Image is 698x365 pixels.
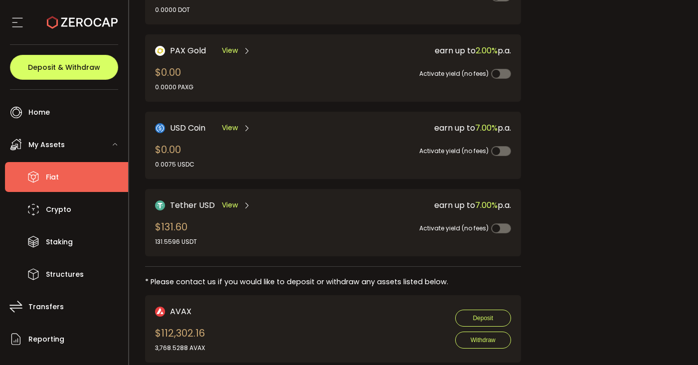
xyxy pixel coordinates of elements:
span: Transfers [28,300,64,314]
span: Activate yield (no fees) [419,147,489,155]
button: Deposit [455,310,511,327]
div: $0.00 [155,65,193,92]
span: Deposit & Withdraw [28,64,100,71]
div: 131.5596 USDT [155,237,197,246]
div: earn up to p.a. [335,122,511,134]
iframe: Chat Widget [579,257,698,365]
span: View [222,45,238,56]
span: View [222,123,238,133]
span: Fiat [46,170,59,184]
span: Withdraw [471,337,496,344]
span: Reporting [28,332,64,347]
span: PAX Gold [170,44,206,57]
span: USD Coin [170,122,205,134]
div: $112,302.16 [155,326,205,353]
span: Tether USD [170,199,215,211]
span: AVAX [170,305,191,318]
button: Withdraw [455,332,511,349]
img: Tether USD [155,200,165,210]
img: avax_portfolio.png [155,307,165,317]
div: 0.0000 PAXG [155,83,193,92]
button: Deposit & Withdraw [10,55,118,80]
span: Crypto [46,202,71,217]
div: * Please contact us if you would like to deposit or withdraw any assets listed below. [145,277,521,287]
span: Deposit [473,315,493,322]
div: 0.0000 DOT [155,5,190,14]
span: Activate yield (no fees) [419,69,489,78]
div: 3,768.5288 AVAX [155,344,205,353]
span: 7.00% [475,122,498,134]
span: 2.00% [476,45,498,56]
span: My Assets [28,138,65,152]
span: Structures [46,267,84,282]
span: Staking [46,235,73,249]
span: View [222,200,238,210]
div: earn up to p.a. [335,199,511,211]
span: 7.00% [475,199,498,211]
div: $131.60 [155,219,197,246]
span: Activate yield (no fees) [419,224,489,232]
div: $0.00 [155,142,194,169]
div: 0.0075 USDC [155,160,194,169]
img: PAX Gold [155,46,165,56]
img: USD Coin [155,123,165,133]
span: Home [28,105,50,120]
div: earn up to p.a. [335,44,511,57]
